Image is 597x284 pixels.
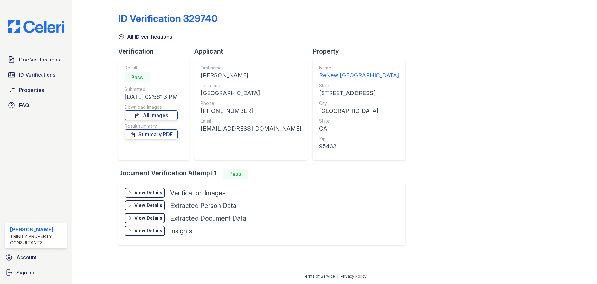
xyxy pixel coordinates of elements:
[19,71,55,79] span: ID Verifications
[201,106,301,115] div: [PHONE_NUMBER]
[319,136,399,142] div: Zip
[125,86,178,93] div: Submitted
[125,104,178,110] div: Download Images
[201,89,301,98] div: [GEOGRAPHIC_DATA]
[19,101,29,109] span: FAQ
[170,201,236,210] div: Extracted Person Data
[223,169,248,179] div: Pass
[170,227,192,236] div: Insights
[201,100,301,106] div: Phone
[319,82,399,89] div: Street
[201,118,301,124] div: Email
[16,254,36,261] span: Account
[319,142,399,151] div: 95433
[134,215,162,221] div: View Details
[319,71,399,80] div: ReNew [GEOGRAPHIC_DATA]
[118,169,410,179] div: Document Verification Attempt 1
[125,72,150,82] div: Pass
[201,82,301,89] div: Last name
[134,228,162,234] div: View Details
[10,226,64,233] div: [PERSON_NAME]
[3,251,69,264] a: Account
[201,71,301,80] div: [PERSON_NAME]
[194,47,313,56] div: Applicant
[319,118,399,124] div: State
[3,20,69,33] img: CE_Logo_Blue-a8612792a0a2168367f1c8372b55b34899dd931a85d93a1a3d3e32e68fde9ad4.png
[118,47,194,56] div: Verification
[5,99,67,112] a: FAQ
[125,110,178,120] a: All Images
[118,33,172,41] a: All ID verifications
[134,190,162,196] div: View Details
[341,274,367,279] a: Privacy Policy
[5,53,67,66] a: Doc Verifications
[19,86,44,94] span: Properties
[319,65,399,80] a: Name ReNew [GEOGRAPHIC_DATA]
[10,233,64,246] div: Trinity Property Consultants
[134,202,162,209] div: View Details
[319,100,399,106] div: City
[3,266,69,279] a: Sign out
[319,89,399,98] div: [STREET_ADDRESS]
[5,68,67,81] a: ID Verifications
[337,274,338,279] div: |
[313,47,410,56] div: Property
[125,93,178,101] div: [DATE] 02:56:13 PM
[16,269,36,276] span: Sign out
[118,13,218,24] div: ID Verification 329740
[319,124,399,133] div: CA
[303,274,335,279] a: Terms of Service
[319,65,399,71] div: Name
[201,65,301,71] div: First name
[170,214,246,223] div: Extracted Document Data
[125,65,178,71] div: Result
[170,189,226,197] div: Verification Images
[201,124,301,133] div: [EMAIL_ADDRESS][DOMAIN_NAME]
[125,123,178,129] div: Result summary
[5,84,67,96] a: Properties
[125,129,178,139] a: Summary PDF
[319,106,399,115] div: [GEOGRAPHIC_DATA]
[19,56,60,63] span: Doc Verifications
